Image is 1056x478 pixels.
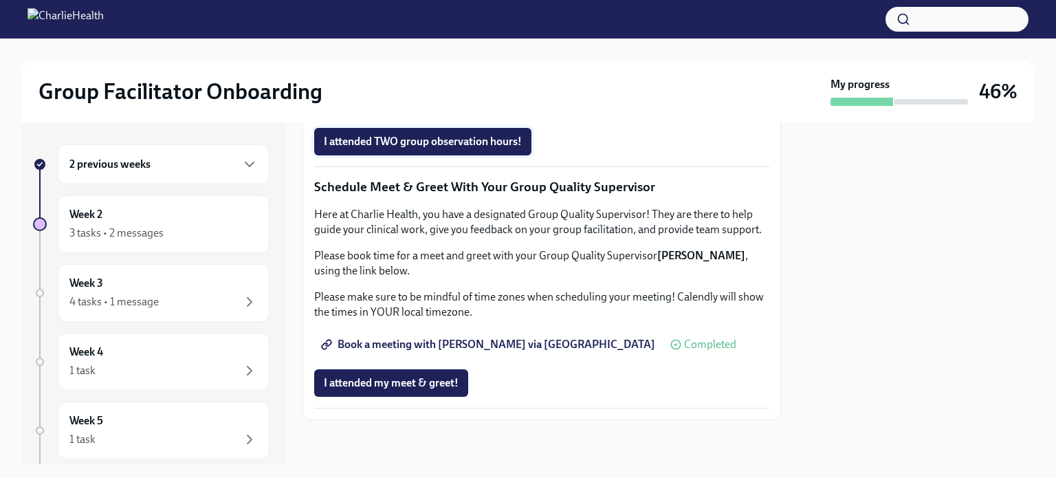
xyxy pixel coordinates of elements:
[33,195,269,253] a: Week 23 tasks • 2 messages
[69,294,159,309] div: 4 tasks • 1 message
[33,402,269,459] a: Week 51 task
[830,77,890,92] strong: My progress
[324,376,459,390] span: I attended my meet & greet!
[314,207,769,237] p: Here at Charlie Health, you have a designated Group Quality Supervisor! They are there to help gu...
[69,413,103,428] h6: Week 5
[314,248,769,279] p: Please book time for a meet and greet with your Group Quality Supervisor , using the link below.
[69,207,102,222] h6: Week 2
[314,369,468,397] button: I attended my meet & greet!
[69,276,103,291] h6: Week 3
[684,339,736,350] span: Completed
[69,345,103,360] h6: Week 4
[69,157,151,172] h6: 2 previous weeks
[979,79,1017,104] h3: 46%
[69,363,96,378] div: 1 task
[33,333,269,391] a: Week 41 task
[58,144,269,184] div: 2 previous weeks
[27,8,104,30] img: CharlieHealth
[38,78,322,105] h2: Group Facilitator Onboarding
[314,128,531,155] button: I attended TWO group observation hours!
[33,264,269,322] a: Week 34 tasks • 1 message
[324,338,655,351] span: Book a meeting with [PERSON_NAME] via [GEOGRAPHIC_DATA]
[314,331,665,358] a: Book a meeting with [PERSON_NAME] via [GEOGRAPHIC_DATA]
[69,432,96,447] div: 1 task
[324,135,522,149] span: I attended TWO group observation hours!
[657,249,745,262] strong: [PERSON_NAME]
[69,226,164,241] div: 3 tasks • 2 messages
[314,178,769,196] p: Schedule Meet & Greet With Your Group Quality Supervisor
[314,290,769,320] p: Please make sure to be mindful of time zones when scheduling your meeting! Calendly will show the...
